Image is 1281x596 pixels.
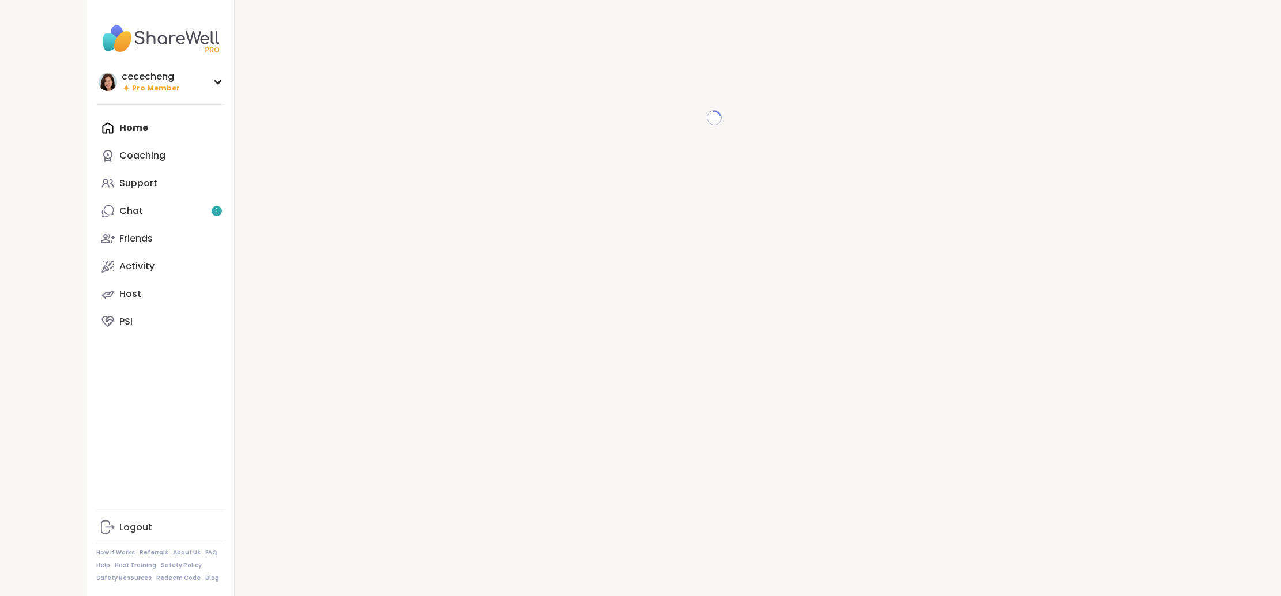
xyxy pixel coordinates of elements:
a: Logout [96,514,225,541]
a: About Us [173,549,201,557]
a: Safety Policy [161,561,202,569]
a: Friends [96,225,225,252]
div: Activity [119,260,155,273]
div: Host [119,288,141,300]
img: cececheng [99,73,117,91]
span: 1 [216,206,218,216]
a: Host Training [115,561,156,569]
a: Help [96,561,110,569]
a: FAQ [205,549,217,557]
div: Friends [119,232,153,245]
a: Support [96,169,225,197]
a: Activity [96,252,225,280]
div: Coaching [119,149,165,162]
a: Safety Resources [96,574,152,582]
a: Referrals [140,549,168,557]
a: Chat1 [96,197,225,225]
div: Logout [119,521,152,534]
a: Blog [205,574,219,582]
div: Chat [119,205,143,217]
div: PSI [119,315,133,328]
a: Host [96,280,225,308]
a: How It Works [96,549,135,557]
a: PSI [96,308,225,335]
div: cececheng [122,70,180,83]
img: ShareWell Nav Logo [96,18,225,59]
a: Coaching [96,142,225,169]
span: Pro Member [132,84,180,93]
a: Redeem Code [156,574,201,582]
div: Support [119,177,157,190]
